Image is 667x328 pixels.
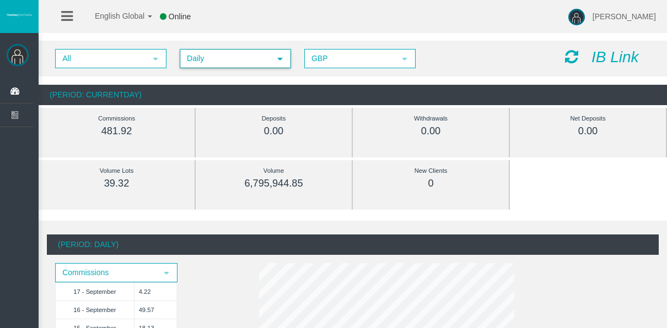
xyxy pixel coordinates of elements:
[63,165,170,177] div: Volume Lots
[378,165,484,177] div: New Clients
[568,9,585,25] img: user-image
[63,112,170,125] div: Commissions
[378,125,484,138] div: 0.00
[56,264,157,281] span: Commissions
[593,12,656,21] span: [PERSON_NAME]
[400,54,409,63] span: select
[56,300,135,319] td: 16 - September
[220,177,327,190] div: 6,795,944.85
[63,125,170,138] div: 481.92
[134,300,176,319] td: 49.57
[151,54,160,63] span: select
[591,48,639,65] i: IB Link
[169,12,191,21] span: Online
[162,269,171,277] span: select
[63,177,170,190] div: 39.32
[276,54,284,63] span: select
[378,177,484,190] div: 0
[39,85,667,105] div: (Period: CurrentDay)
[134,282,176,300] td: 4.22
[56,50,146,67] span: All
[535,112,641,125] div: Net Deposits
[220,125,327,138] div: 0.00
[565,49,578,64] i: Reload Dashboard
[181,50,270,67] span: Daily
[535,125,641,138] div: 0.00
[47,234,659,255] div: (Period: Daily)
[6,13,33,17] img: logo.svg
[305,50,395,67] span: GBP
[220,165,327,177] div: Volume
[220,112,327,125] div: Deposits
[56,282,135,300] td: 17 - September
[80,12,144,20] span: English Global
[378,112,484,125] div: Withdrawals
